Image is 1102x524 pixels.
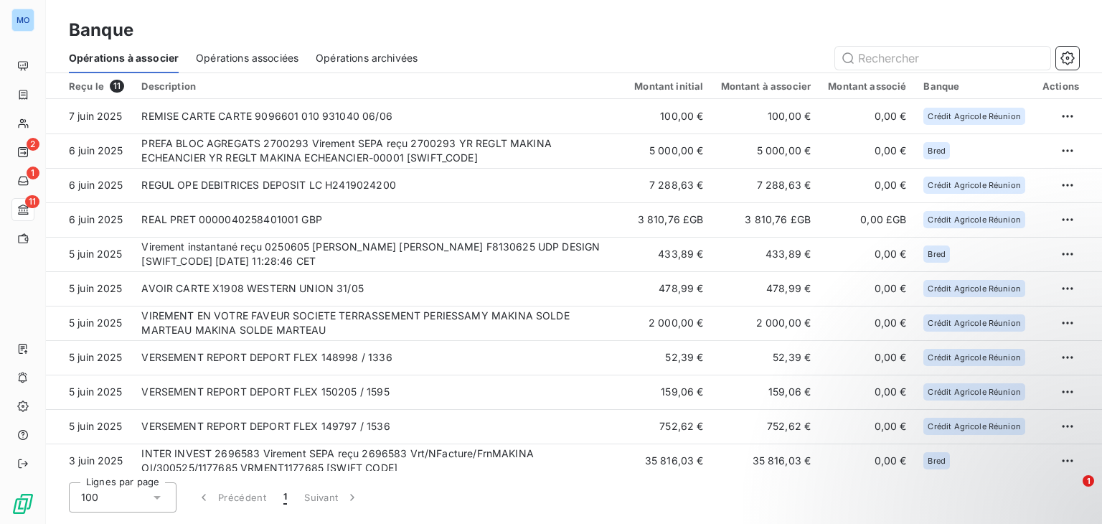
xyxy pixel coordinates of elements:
td: 52,39 € [626,340,712,375]
div: Actions [1042,80,1079,92]
td: 433,89 € [712,237,820,271]
td: VERSEMENT REPORT DEPORT FLEX 149797 / 1536 [133,409,626,444]
td: 5 000,00 € [626,134,712,168]
td: 0,00 € [819,168,915,202]
td: 3 810,76 £GB [626,202,712,237]
td: VERSEMENT REPORT DEPORT FLEX 150205 / 1595 [133,375,626,409]
td: 159,06 € [626,375,712,409]
span: Crédit Agricole Réunion [928,353,1020,362]
td: 752,62 € [626,409,712,444]
td: 7 288,63 € [626,168,712,202]
td: 35 816,03 € [712,444,820,478]
div: Montant initial [634,80,703,92]
input: Rechercher [835,47,1050,70]
span: Bred [928,146,946,155]
td: 752,62 € [712,409,820,444]
td: INTER INVEST 2696583 Virement SEPA reçu 2696583 Vrt/NFacture/FrnMAKINA OI/300525/1177685 VRMENT11... [133,444,626,478]
td: 52,39 € [712,340,820,375]
div: Banque [923,80,1025,92]
span: Opérations archivées [316,51,418,65]
td: 7 juin 2025 [46,99,133,134]
div: Montant associé [828,80,906,92]
span: 11 [25,195,39,208]
td: 0,00 £GB [819,202,915,237]
div: MO [11,9,34,32]
td: 6 juin 2025 [46,134,133,168]
button: Précédent [188,482,275,513]
td: 0,00 € [819,306,915,340]
td: Virement instantané reçu 0250605 [PERSON_NAME] [PERSON_NAME] F8130625 UDP DESIGN [SWIFT_CODE] [DA... [133,237,626,271]
td: 0,00 € [819,134,915,168]
span: 1 [1083,475,1094,487]
td: 5 juin 2025 [46,237,133,271]
td: AVOIR CARTE X1908 WESTERN UNION 31/05 [133,271,626,306]
span: Crédit Agricole Réunion [928,112,1020,121]
span: 100 [81,490,98,505]
td: 5 juin 2025 [46,375,133,409]
span: Bred [928,250,946,258]
td: 2 000,00 € [712,306,820,340]
td: 478,99 € [626,271,712,306]
span: 2 [27,138,39,151]
td: 3 juin 2025 [46,444,133,478]
iframe: Intercom live chat [1053,475,1088,510]
button: Suivant [296,482,368,513]
td: 3 810,76 £GB [712,202,820,237]
h3: Banque [69,17,133,43]
span: Opérations associées [196,51,298,65]
span: Crédit Agricole Réunion [928,319,1020,327]
td: 5 000,00 € [712,134,820,168]
td: REAL PRET 0000040258401001 GBP [133,202,626,237]
img: Logo LeanPay [11,492,34,515]
td: 35 816,03 € [626,444,712,478]
td: 6 juin 2025 [46,202,133,237]
td: 0,00 € [819,375,915,409]
div: Description [141,80,617,92]
td: 0,00 € [819,237,915,271]
td: 478,99 € [712,271,820,306]
span: Crédit Agricole Réunion [928,181,1020,190]
td: 159,06 € [712,375,820,409]
td: VIREMENT EN VOTRE FAVEUR SOCIETE TERRASSEMENT PERIESSAMY MAKINA SOLDE MARTEAU MAKINA SOLDE MARTEAU [133,306,626,340]
td: 6 juin 2025 [46,168,133,202]
td: 100,00 € [626,99,712,134]
td: 0,00 € [819,99,915,134]
span: 1 [283,490,287,505]
div: Reçu le [69,80,124,93]
td: PREFA BLOC AGREGATS 2700293 Virement SEPA reçu 2700293 YR REGLT MAKINA ECHEANCIER YR REGLT MAKINA... [133,134,626,168]
td: 2 000,00 € [626,306,712,340]
td: 5 juin 2025 [46,271,133,306]
div: Montant à associer [721,80,811,92]
span: Crédit Agricole Réunion [928,215,1020,224]
span: 11 [110,80,124,93]
td: 0,00 € [819,271,915,306]
td: REMISE CARTE CARTE 9096601 010 931040 06/06 [133,99,626,134]
span: 1 [27,167,39,179]
td: 5 juin 2025 [46,409,133,444]
td: 433,89 € [626,237,712,271]
td: 5 juin 2025 [46,340,133,375]
button: 1 [275,482,296,513]
span: Crédit Agricole Réunion [928,284,1020,293]
td: 0,00 € [819,340,915,375]
td: 7 288,63 € [712,168,820,202]
span: Opérations à associer [69,51,179,65]
td: 5 juin 2025 [46,306,133,340]
td: 100,00 € [712,99,820,134]
iframe: Intercom notifications message [815,385,1102,485]
td: REGUL OPE DEBITRICES DEPOSIT LC H2419024200 [133,168,626,202]
td: VERSEMENT REPORT DEPORT FLEX 148998 / 1336 [133,340,626,375]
